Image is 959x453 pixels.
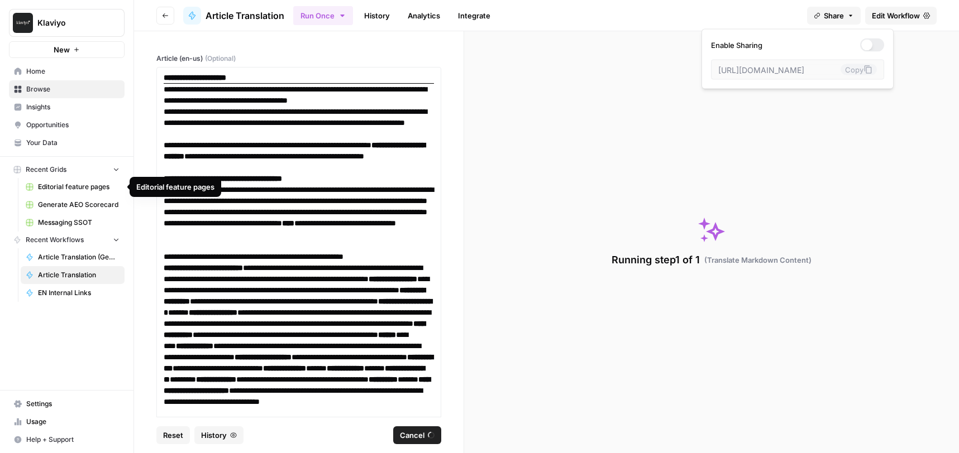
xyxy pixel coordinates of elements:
[357,7,397,25] a: History
[201,430,227,441] span: History
[9,413,125,431] a: Usage
[9,62,125,80] a: Home
[156,426,190,444] button: Reset
[26,138,120,148] span: Your Data
[21,248,125,266] a: Article Translation (Gemini)
[451,7,497,25] a: Integrate
[38,270,120,280] span: Article Translation
[865,7,937,25] a: Edit Workflow
[21,284,125,302] a: EN Internal Links
[13,13,33,33] img: Klaviyo Logo
[9,232,125,248] button: Recent Workflows
[194,426,244,444] button: History
[38,252,120,262] span: Article Translation (Gemini)
[9,80,125,98] a: Browse
[872,10,920,21] span: Edit Workflow
[9,134,125,152] a: Your Data
[393,426,441,444] button: Cancel
[807,7,861,25] button: Share
[9,431,125,449] button: Help + Support
[9,9,125,37] button: Workspace: Klaviyo
[824,10,844,21] span: Share
[401,7,447,25] a: Analytics
[26,235,84,245] span: Recent Workflows
[702,29,894,89] div: Share
[26,165,66,175] span: Recent Grids
[38,200,120,210] span: Generate AEO Scorecard
[183,7,284,25] a: Article Translation
[54,44,70,55] span: New
[9,98,125,116] a: Insights
[38,288,120,298] span: EN Internal Links
[26,417,120,427] span: Usage
[26,102,120,112] span: Insights
[711,38,884,52] label: Enable Sharing
[26,435,120,445] span: Help + Support
[9,116,125,134] a: Opportunities
[21,214,125,232] a: Messaging SSOT
[21,196,125,214] a: Generate AEO Scorecard
[9,161,125,178] button: Recent Grids
[612,252,812,268] div: Running step 1 of 1
[704,254,812,266] span: ( Translate Markdown Content )
[26,84,120,94] span: Browse
[163,430,183,441] span: Reset
[26,399,120,409] span: Settings
[9,395,125,413] a: Settings
[206,9,284,22] span: Article Translation
[841,64,877,75] button: Copy
[156,54,441,64] label: Article (en-us)
[21,266,125,284] a: Article Translation
[205,54,236,64] span: (Optional)
[9,41,125,58] button: New
[293,6,353,25] button: Run Once
[38,182,120,192] span: Editorial feature pages
[21,178,125,196] a: Editorial feature pages
[400,430,424,441] span: Cancel
[26,66,120,76] span: Home
[38,218,120,228] span: Messaging SSOT
[37,17,105,28] span: Klaviyo
[26,120,120,130] span: Opportunities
